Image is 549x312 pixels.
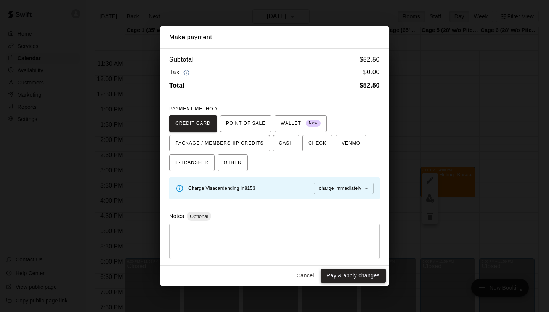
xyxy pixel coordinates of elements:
[169,115,217,132] button: CREDIT CARD
[226,118,265,130] span: POINT OF SALE
[274,115,327,132] button: WALLET New
[273,135,299,152] button: CASH
[218,154,248,171] button: OTHER
[169,82,185,89] b: Total
[188,186,255,191] span: Charge Visa card ending in 8153
[363,67,380,78] h6: $ 0.00
[220,115,271,132] button: POINT OF SALE
[302,135,332,152] button: CHECK
[224,157,242,169] span: OTHER
[175,157,209,169] span: E-TRANSFER
[321,269,386,283] button: Pay & apply changes
[169,154,215,171] button: E-TRANSFER
[175,137,264,150] span: PACKAGE / MEMBERSHIP CREDITS
[281,118,321,130] span: WALLET
[169,67,191,78] h6: Tax
[175,118,211,130] span: CREDIT CARD
[160,26,389,48] h2: Make payment
[169,213,184,219] label: Notes
[308,137,326,150] span: CHECK
[306,118,321,129] span: New
[187,213,211,219] span: Optional
[169,106,217,111] span: PAYMENT METHOD
[169,55,194,65] h6: Subtotal
[169,135,270,152] button: PACKAGE / MEMBERSHIP CREDITS
[279,137,293,150] span: CASH
[360,82,380,89] b: $ 52.50
[293,269,318,283] button: Cancel
[319,186,361,191] span: charge immediately
[342,137,360,150] span: VENMO
[335,135,366,152] button: VENMO
[360,55,380,65] h6: $ 52.50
